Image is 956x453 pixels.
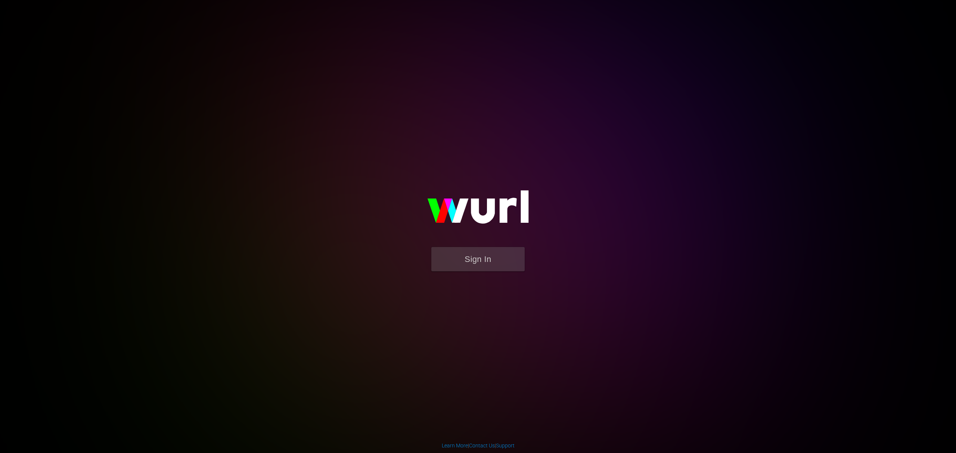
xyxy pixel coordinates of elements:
img: wurl-logo-on-black-223613ac3d8ba8fe6dc639794a292ebdb59501304c7dfd60c99c58986ef67473.svg [403,174,553,247]
div: | | [442,442,515,449]
a: Support [496,443,515,449]
button: Sign In [431,247,525,271]
a: Contact Us [469,443,495,449]
a: Learn More [442,443,468,449]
